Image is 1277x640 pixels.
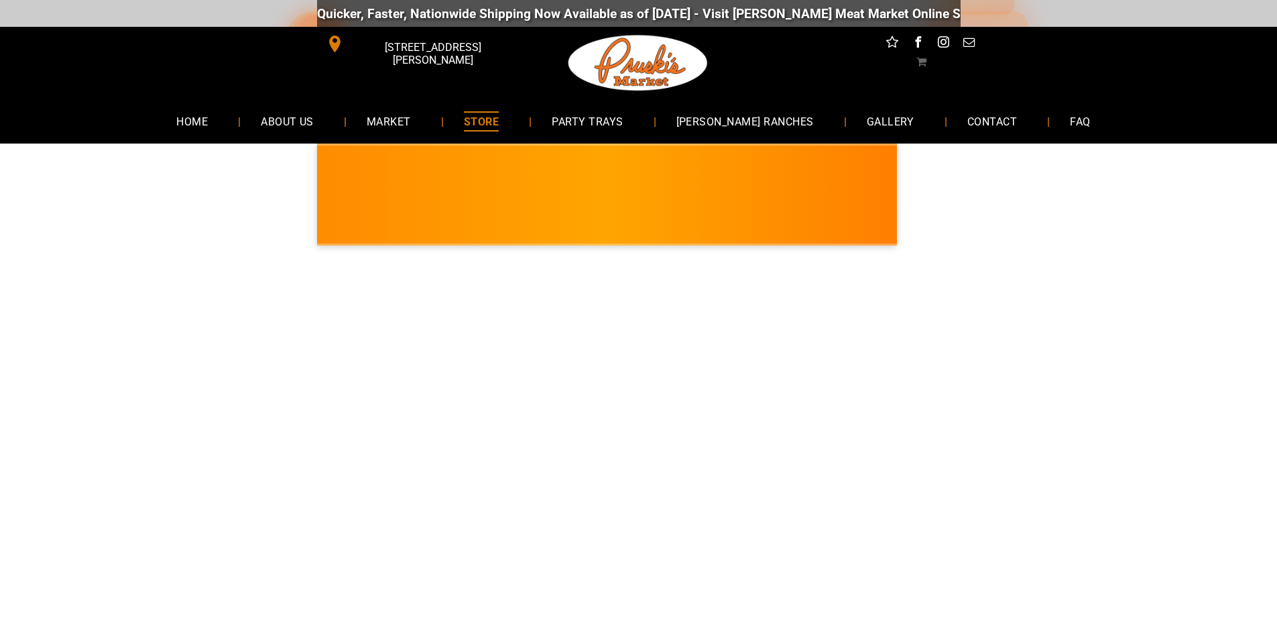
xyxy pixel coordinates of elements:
img: Pruski-s+Market+HQ+Logo2-1920w.png [566,27,711,99]
a: MARKET [347,103,431,139]
a: Social network [884,34,901,54]
a: [PERSON_NAME] RANCHES [656,103,834,139]
span: [STREET_ADDRESS][PERSON_NAME] [346,34,519,73]
a: facebook [909,34,926,54]
span: [PERSON_NAME] MARKET [896,204,1159,225]
a: instagram [934,34,952,54]
a: CONTACT [947,103,1037,139]
a: PARTY TRAYS [532,103,643,139]
a: [STREET_ADDRESS][PERSON_NAME] [317,34,522,54]
a: email [960,34,977,54]
div: Quicker, Faster, Nationwide Shipping Now Available as of [DATE] - Visit [PERSON_NAME] Meat Market... [316,6,1128,21]
a: HOME [156,103,228,139]
a: GALLERY [847,103,934,139]
a: ABOUT US [241,103,334,139]
a: STORE [444,103,519,139]
a: FAQ [1050,103,1110,139]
